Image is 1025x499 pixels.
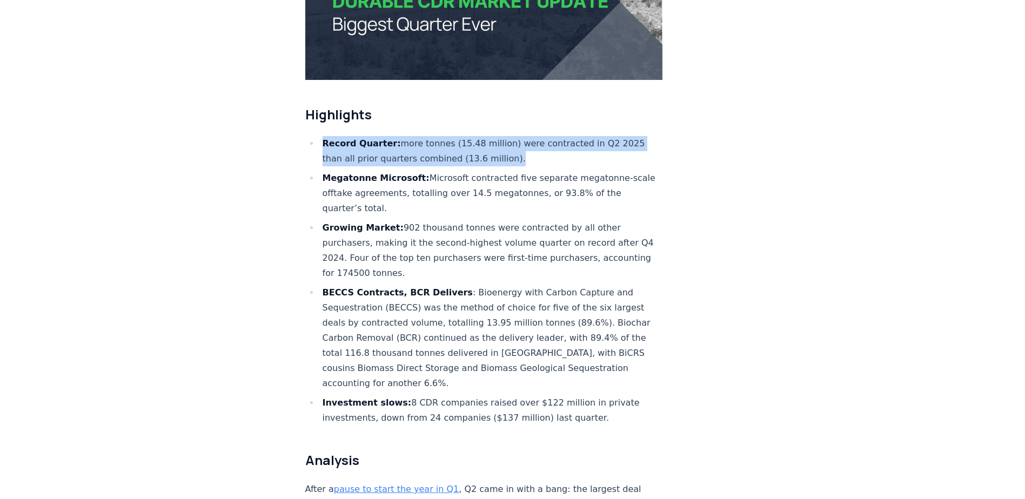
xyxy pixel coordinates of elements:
[319,395,663,426] li: 8 CDR companies raised over $122 million in private investments, down from 24 companies ($137 mil...
[305,106,663,123] h2: Highlights
[323,138,401,149] strong: Record Quarter:
[305,451,663,469] h2: Analysis
[323,222,404,233] strong: Growing Market:
[319,136,663,166] li: more tonnes (15.48 million) were contracted in Q2 2025 than all prior quarters combined (13.6 mil...
[323,287,473,298] strong: BECCS Contracts, BCR Delivers
[319,220,663,281] li: 902 thousand tonnes were contracted by all other purchasers, making it the second-highest volume ...
[323,173,430,183] strong: Megatonne Microsoft:
[323,397,412,408] strong: Investment slows:
[319,171,663,216] li: Microsoft contracted five separate megatonne-scale offtake agreements, totalling over 14.5 megato...
[319,285,663,391] li: : Bioenergy with Carbon Capture and Sequestration (BECCS) was the method of choice for five of th...
[334,484,459,494] a: pause to start the year in Q1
